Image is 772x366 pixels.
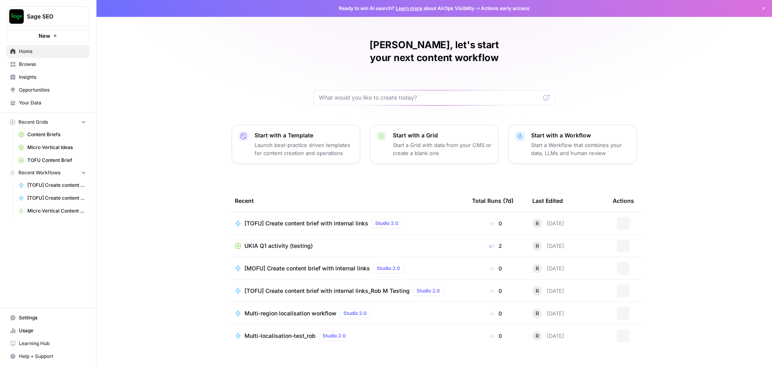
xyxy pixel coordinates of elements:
a: [TOFU] Create content brief with internal links [15,192,90,204]
a: Usage [6,324,90,337]
p: Start a Grid with data from your CMS or create a blank one [393,141,492,157]
span: Your Data [19,99,86,106]
span: R [536,287,539,295]
span: Studio 2.0 [377,265,400,272]
span: Studio 2.0 [417,287,440,294]
a: Learning Hub [6,337,90,350]
span: Studio 2.0 [375,220,398,227]
div: 0 [472,264,519,272]
span: Studio 2.0 [343,310,367,317]
span: [TOFU] Create content brief with internal links_Rob M Testing [244,287,410,295]
a: [TOFU] Create content brief with internal links_Rob M Testing [15,179,90,192]
div: 0 [472,332,519,340]
p: Start a Workflow that combines your data, LLMs and human review [531,141,630,157]
span: Settings [19,314,86,321]
span: Browse [19,61,86,68]
div: Actions [613,190,634,212]
a: [TOFU] Create content brief with internal linksStudio 2.0 [235,219,459,228]
a: Settings [6,311,90,324]
span: Opportunities [19,86,86,94]
span: Sage SEO [27,12,76,20]
span: Multi-localisation-test_rob [244,332,316,340]
span: R [536,309,539,317]
a: Opportunities [6,84,90,96]
span: Insights [19,74,86,81]
div: [DATE] [532,331,564,341]
a: Multi-localisation-test_robStudio 2.0 [235,331,459,341]
div: Last Edited [532,190,563,212]
span: Help + Support [19,353,86,360]
a: Your Data [6,96,90,109]
div: [DATE] [532,241,564,251]
span: Micro Vertical Content Generation [27,207,86,215]
span: R [536,242,539,250]
h1: [PERSON_NAME], let's start your next content workflow [314,39,555,64]
span: Content Briefs [27,131,86,138]
span: Ready to win AI search? about AirOps Visibility [339,5,474,12]
div: Recent [235,190,459,212]
div: [DATE] [532,309,564,318]
button: Start with a WorkflowStart a Workflow that combines your data, LLMs and human review [508,125,637,164]
a: TOFU Content Brief [15,154,90,167]
span: Recent Workflows [18,169,60,176]
a: [TOFU] Create content brief with internal links_Rob M TestingStudio 2.0 [235,286,459,296]
span: R [536,264,539,272]
span: Micro Vertical Ideas [27,144,86,151]
button: Recent Grids [6,116,90,128]
span: Multi-region localisation workflow [244,309,337,317]
span: [MOFU] Create content brief with internal links [244,264,370,272]
span: Home [19,48,86,55]
div: [DATE] [532,264,564,273]
p: Launch best-practice driven templates for content creation and operations [255,141,353,157]
span: New [39,32,50,40]
div: [DATE] [532,286,564,296]
a: Multi-region localisation workflowStudio 2.0 [235,309,459,318]
span: TOFU Content Brief [27,157,86,164]
p: Start with a Workflow [531,131,630,139]
span: Studio 2.0 [322,332,346,339]
div: 0 [472,309,519,317]
button: Workspace: Sage SEO [6,6,90,27]
div: [DATE] [532,219,564,228]
p: Start with a Grid [393,131,492,139]
button: Help + Support [6,350,90,363]
a: Insights [6,71,90,84]
a: [MOFU] Create content brief with internal linksStudio 2.0 [235,264,459,273]
span: Actions early access [481,5,530,12]
span: UKIA Q1 activity (testing) [244,242,313,250]
span: Recent Grids [18,119,48,126]
span: [TOFU] Create content brief with internal links [244,219,368,227]
a: Content Briefs [15,128,90,141]
a: Micro Vertical Ideas [15,141,90,154]
span: Learning Hub [19,340,86,347]
a: Browse [6,58,90,71]
button: Recent Workflows [6,167,90,179]
span: [TOFU] Create content brief with internal links_Rob M Testing [27,182,86,189]
button: Start with a GridStart a Grid with data from your CMS or create a blank one [370,125,499,164]
input: What would you like to create today? [319,94,540,102]
a: Home [6,45,90,58]
button: Start with a TemplateLaunch best-practice driven templates for content creation and operations [232,125,360,164]
span: R [536,332,539,340]
a: Learn more [396,5,422,11]
button: New [6,30,90,42]
span: [TOFU] Create content brief with internal links [27,194,86,202]
div: 0 [472,219,519,227]
div: 0 [472,287,519,295]
a: Micro Vertical Content Generation [15,204,90,217]
div: 2 [472,242,519,250]
div: Total Runs (7d) [472,190,513,212]
p: Start with a Template [255,131,353,139]
img: Sage SEO Logo [9,9,24,24]
span: R [536,219,539,227]
a: UKIA Q1 activity (testing) [235,242,459,250]
span: Usage [19,327,86,334]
